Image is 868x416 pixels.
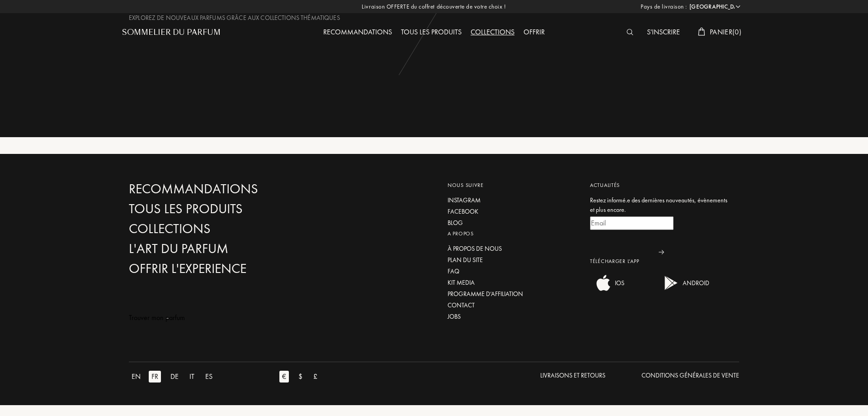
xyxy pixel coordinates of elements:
div: Restez informé.e des dernières nouveautés, évènements et plus encore. [590,196,732,215]
a: Sommelier du Parfum [122,27,221,38]
div: Trouver mon parfum [129,312,185,323]
div: Recommandations [319,27,396,38]
div: Collections [466,27,519,38]
span: Panier ( 0 ) [710,27,741,37]
a: Recommandations [129,181,323,197]
div: € [279,371,289,383]
div: Actualités [590,181,732,189]
a: Collections [129,221,323,237]
div: Nous suivre [448,181,576,189]
div: animation [163,309,181,327]
a: IT [187,371,203,383]
div: Tous les produits [396,27,466,38]
div: Conditions Générales de Vente [642,371,739,380]
div: ES [203,371,215,383]
a: Livraisons et Retours [540,371,605,383]
img: android app [662,274,680,292]
a: À propos de nous [448,244,576,253]
a: Offrir [519,27,549,37]
a: £ [311,371,325,383]
div: ANDROID [680,274,709,292]
div: £ [311,371,320,383]
a: Kit media [448,278,576,287]
a: Blog [448,218,576,228]
a: Jobs [448,312,576,321]
a: Tous les produits [396,27,466,37]
a: Plan du site [448,255,576,265]
span: Pays de livraison : [641,2,687,11]
div: IOS [613,274,624,292]
a: € [279,371,296,383]
img: ios app [594,274,613,292]
a: DE [168,371,187,383]
div: Offrir [519,27,549,38]
a: Programme d’affiliation [448,289,576,299]
div: S'inscrire [642,27,684,38]
div: IT [187,371,197,383]
div: A propos [448,230,576,238]
a: Tous les produits [129,201,323,217]
a: EN [129,371,149,383]
a: FAQ [448,267,576,276]
a: Instagram [448,196,576,205]
a: android appANDROID [658,286,709,294]
a: L'Art du Parfum [129,241,323,257]
a: Contact [448,301,576,310]
div: DE [168,371,181,383]
div: $ [296,371,305,383]
a: FR [149,371,168,383]
a: Offrir l'experience [129,261,323,277]
a: Collections [466,27,519,37]
input: Email [590,216,674,230]
a: Conditions Générales de Vente [642,371,739,383]
a: ios appIOS [590,286,624,294]
div: Livraisons et Retours [540,371,605,380]
a: S'inscrire [642,27,684,37]
a: ES [203,371,221,383]
div: EN [129,371,143,383]
img: news_send.svg [658,250,664,254]
a: Recommandations [319,27,396,37]
a: Facebook [448,207,576,216]
a: $ [296,371,311,383]
img: search_icn_white.svg [627,29,633,35]
div: Télécharger L’app [590,257,732,265]
div: FR [149,371,161,383]
img: cart_white.svg [698,28,705,36]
